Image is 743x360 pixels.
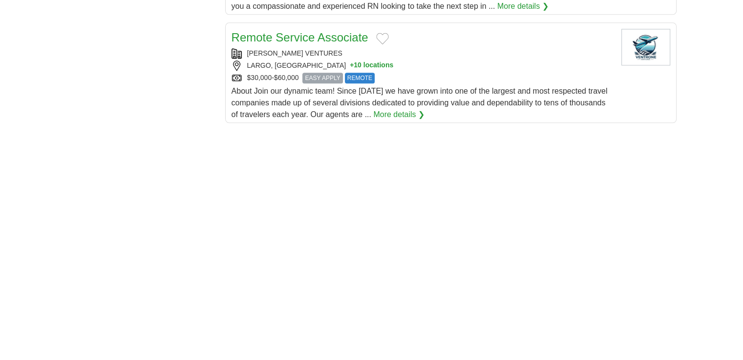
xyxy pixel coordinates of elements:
div: [PERSON_NAME] VENTURES [232,48,614,59]
span: About Join our dynamic team! Since [DATE] we have grown into one of the largest and most respecte... [232,87,608,119]
img: Company logo [621,29,670,65]
button: +10 locations [350,60,393,71]
a: More details ❯ [497,0,549,12]
a: Remote Service Associate [232,31,368,44]
button: Add to favorite jobs [376,33,389,44]
a: More details ❯ [373,109,425,120]
div: LARGO, [GEOGRAPHIC_DATA] [232,60,614,71]
span: EASY APPLY [302,73,342,83]
span: REMOTE [345,73,375,83]
div: $30,000-$60,000 [232,73,614,83]
span: + [350,60,354,71]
